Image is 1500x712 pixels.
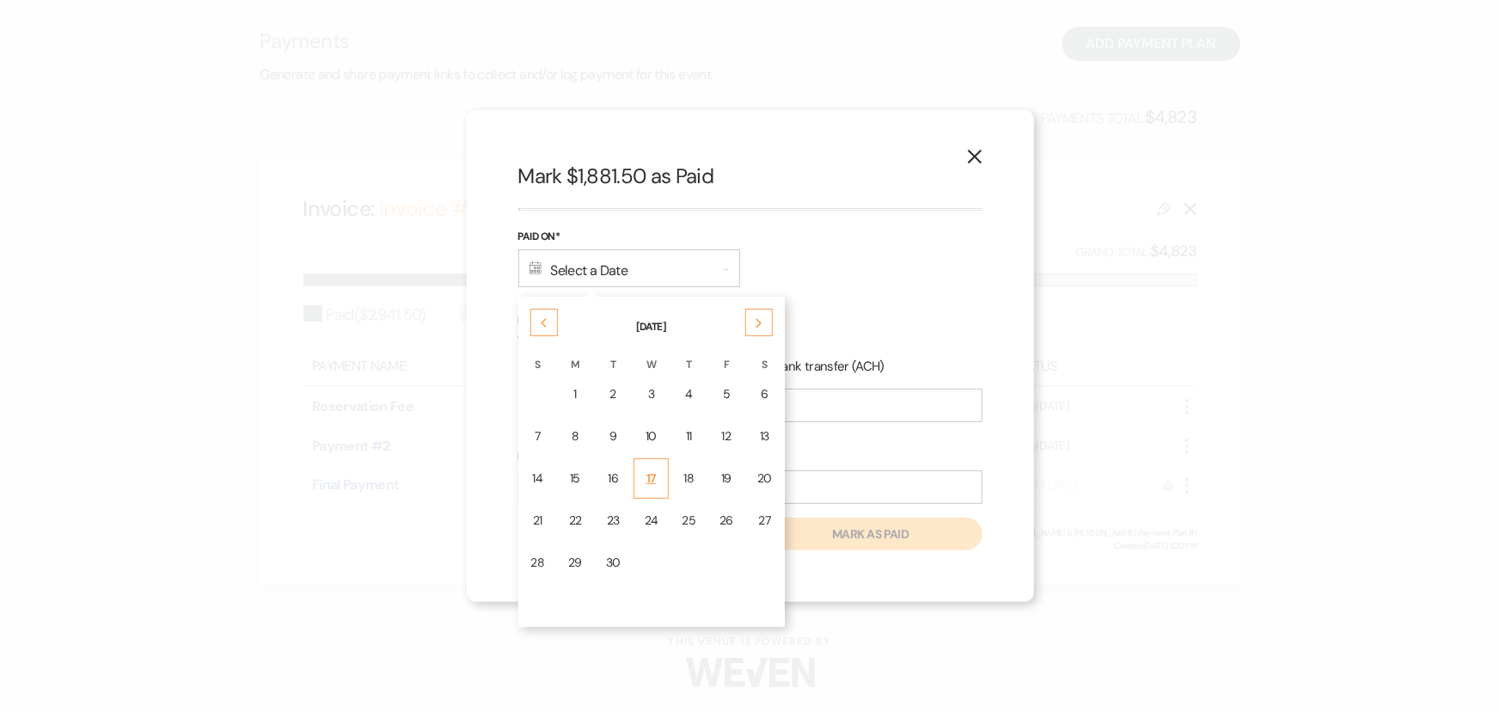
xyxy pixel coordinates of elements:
[606,554,621,572] div: 30
[568,554,582,572] div: 29
[682,470,695,488] div: 18
[568,512,582,530] div: 22
[682,512,695,530] div: 25
[645,512,658,530] div: 24
[645,385,658,403] div: 3
[757,470,772,488] div: 20
[670,336,707,372] th: T
[714,355,885,378] label: Online bank transfer (ACH)
[759,518,982,550] button: Mark as paid
[606,427,621,445] div: 9
[719,512,733,530] div: 26
[518,249,740,287] div: Select a Date
[719,470,733,488] div: 19
[719,385,733,403] div: 5
[531,512,545,530] div: 21
[757,385,772,403] div: 6
[634,336,670,372] th: W
[568,427,582,445] div: 8
[645,427,658,445] div: 10
[518,162,983,191] h2: Mark $1,881.50 as Paid
[531,427,545,445] div: 7
[568,470,582,488] div: 15
[719,427,733,445] div: 12
[606,512,621,530] div: 23
[568,385,582,403] div: 1
[531,554,545,572] div: 28
[520,336,556,372] th: S
[746,336,783,372] th: S
[708,336,744,372] th: F
[757,512,772,530] div: 27
[645,470,658,488] div: 17
[682,385,695,403] div: 4
[757,427,772,445] div: 13
[606,385,621,403] div: 2
[606,470,621,488] div: 16
[518,228,740,247] label: Paid On*
[520,298,783,335] th: [DATE]
[682,427,695,445] div: 11
[557,336,593,372] th: M
[531,470,545,488] div: 14
[595,336,632,372] th: T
